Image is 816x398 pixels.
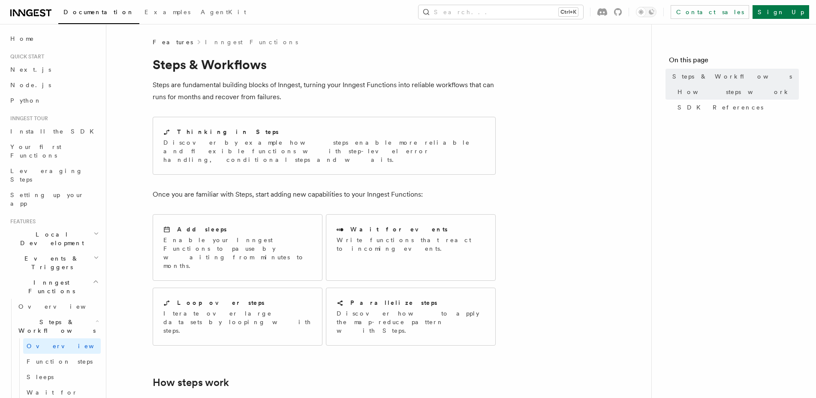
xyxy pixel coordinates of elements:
a: SDK References [674,100,799,115]
h2: Add sleeps [177,225,227,234]
span: Function steps [27,358,93,365]
span: Steps & Workflows [672,72,792,81]
span: Examples [145,9,190,15]
button: Inngest Functions [7,275,101,299]
span: Inngest Functions [7,278,93,295]
span: Next.js [10,66,51,73]
button: Events & Triggers [7,251,101,275]
p: Discover how to apply the map-reduce pattern with Steps. [337,309,485,335]
a: Node.js [7,77,101,93]
a: Parallelize stepsDiscover how to apply the map-reduce pattern with Steps. [326,288,496,346]
a: Sleeps [23,369,101,385]
span: Overview [27,343,115,349]
p: Iterate over large datasets by looping with steps. [163,309,312,335]
a: Overview [23,338,101,354]
a: AgentKit [196,3,251,23]
button: Local Development [7,227,101,251]
a: Home [7,31,101,46]
h2: Thinking in Steps [177,128,279,136]
span: Features [7,218,36,225]
h1: Steps & Workflows [153,57,496,72]
span: Documentation [63,9,134,15]
button: Toggle dark mode [636,7,656,17]
a: Leveraging Steps [7,163,101,187]
h2: Loop over steps [177,298,265,307]
span: AgentKit [201,9,246,15]
span: Sleeps [27,374,54,380]
a: Steps & Workflows [669,69,799,84]
a: Sign Up [753,5,809,19]
a: Contact sales [671,5,749,19]
a: Overview [15,299,101,314]
span: Setting up your app [10,191,84,207]
a: Setting up your app [7,187,101,211]
span: Node.js [10,82,51,88]
a: How steps work [153,377,229,389]
span: Local Development [7,230,93,247]
a: Function steps [23,354,101,369]
a: Wait for eventsWrite functions that react to incoming events. [326,214,496,281]
a: Inngest Functions [205,38,298,46]
p: Discover by example how steps enable more reliable and flexible functions with step-level error h... [163,138,485,164]
span: SDK References [677,103,763,112]
span: Quick start [7,53,44,60]
h4: On this page [669,55,799,69]
a: Install the SDK [7,124,101,139]
h2: Parallelize steps [350,298,437,307]
span: Overview [18,303,107,310]
kbd: Ctrl+K [559,8,578,16]
a: Next.js [7,62,101,77]
a: Add sleepsEnable your Inngest Functions to pause by waiting from minutes to months. [153,214,322,281]
span: Python [10,97,42,104]
span: How steps work [677,88,790,96]
span: Install the SDK [10,128,99,135]
span: Inngest tour [7,115,48,122]
button: Steps & Workflows [15,314,101,338]
span: Events & Triggers [7,254,93,271]
a: Your first Functions [7,139,101,163]
button: Search...Ctrl+K [419,5,583,19]
a: Examples [139,3,196,23]
a: How steps work [674,84,799,100]
p: Enable your Inngest Functions to pause by waiting from minutes to months. [163,236,312,270]
p: Steps are fundamental building blocks of Inngest, turning your Inngest Functions into reliable wo... [153,79,496,103]
h2: Wait for events [350,225,448,234]
a: Documentation [58,3,139,24]
span: Steps & Workflows [15,318,96,335]
span: Your first Functions [10,143,61,159]
span: Leveraging Steps [10,167,83,183]
p: Write functions that react to incoming events. [337,236,485,253]
a: Python [7,93,101,108]
span: Home [10,34,34,43]
span: Features [153,38,193,46]
p: Once you are familiar with Steps, start adding new capabilities to your Inngest Functions: [153,188,496,201]
a: Thinking in StepsDiscover by example how steps enable more reliable and flexible functions with s... [153,117,496,175]
a: Loop over stepsIterate over large datasets by looping with steps. [153,288,322,346]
